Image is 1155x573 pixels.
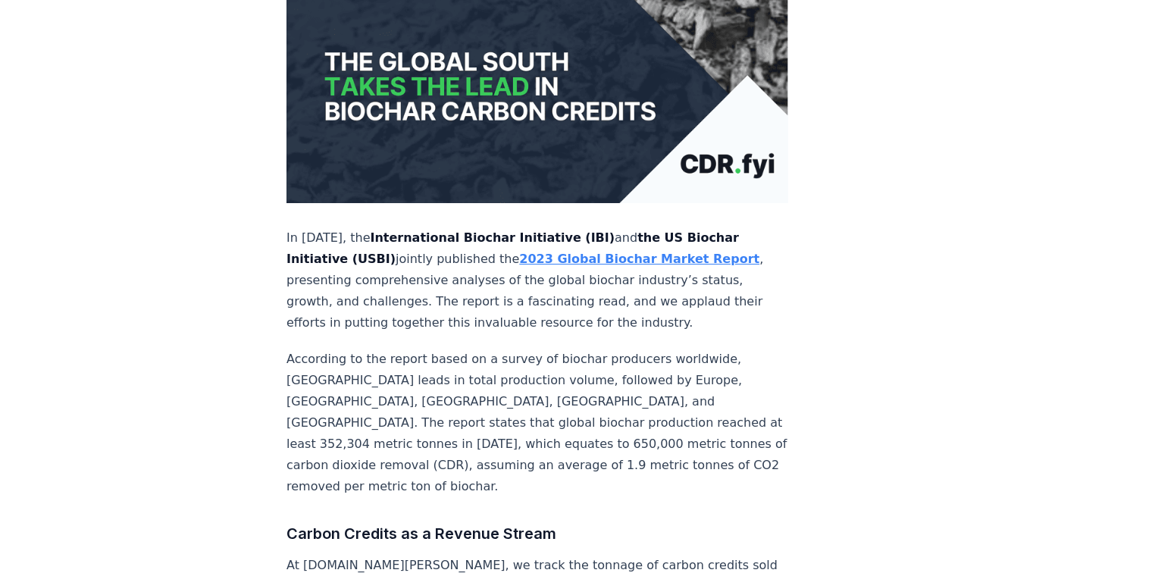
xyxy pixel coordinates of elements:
[370,230,615,245] strong: International Biochar Initiative (IBI)
[286,521,788,546] h3: Carbon Credits as a Revenue Stream
[519,252,759,266] a: 2023 Global Biochar Market Report
[286,227,788,333] p: In [DATE], the and jointly published the , presenting comprehensive analyses of the global biocha...
[286,230,739,266] strong: the US Biochar Initiative (USBI)
[286,349,788,497] p: According to the report based on a survey of biochar producers worldwide, [GEOGRAPHIC_DATA] leads...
